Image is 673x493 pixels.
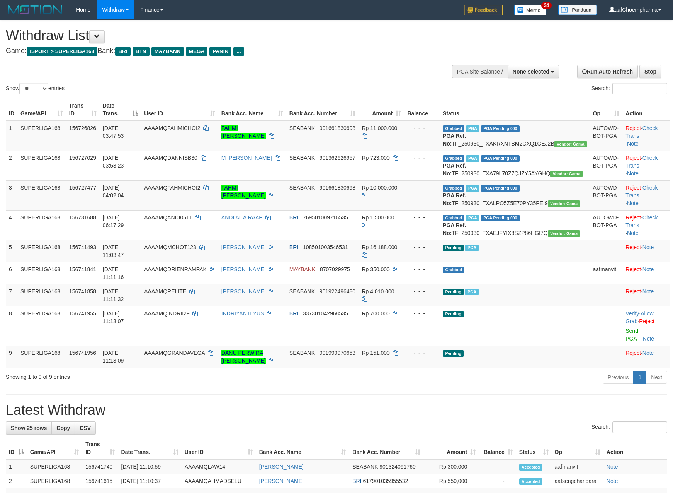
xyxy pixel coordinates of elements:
[17,346,66,368] td: SUPERLIGA168
[362,125,397,131] span: Rp 11.000.000
[625,266,641,272] a: Reject
[352,478,361,484] span: BRI
[625,244,641,250] a: Reject
[362,350,389,356] span: Rp 151.000
[362,310,389,317] span: Rp 700.000
[622,262,670,284] td: ·
[103,214,124,228] span: [DATE] 06:17:29
[17,121,66,151] td: SUPERLIGA168
[69,288,96,294] span: 156741858
[6,151,17,180] td: 2
[590,99,623,121] th: Op: activate to sort column ascending
[443,215,464,221] span: Grabbed
[423,437,479,459] th: Amount: activate to sort column ascending
[443,267,464,273] span: Grabbed
[286,99,359,121] th: Bank Acc. Number: activate to sort column ascending
[144,350,205,356] span: AAAAMQGRANDAVEGA
[552,474,603,488] td: aafsengchandara
[508,65,559,78] button: None selected
[6,262,17,284] td: 6
[479,437,516,459] th: Balance: activate to sort column ascending
[118,437,182,459] th: Date Trans.: activate to sort column ascending
[133,47,150,56] span: BTN
[141,99,218,121] th: User ID: activate to sort column ascending
[6,47,441,55] h4: Game: Bank:
[443,289,464,295] span: Pending
[144,185,200,191] span: AAAAMQFAHMICHOI2
[144,310,189,317] span: AAAAMQINDRII29
[320,350,355,356] span: Copy 901990970653 to clipboard
[443,311,464,317] span: Pending
[362,266,389,272] span: Rp 350.000
[17,306,66,346] td: SUPERLIGA168
[622,151,670,180] td: · ·
[221,214,262,221] a: ANDI AL A RAAF
[103,244,124,258] span: [DATE] 11:03:47
[221,185,266,199] a: FAHMI [PERSON_NAME]
[625,310,639,317] a: Verify
[625,185,658,199] a: Check Trans
[118,474,182,488] td: [DATE] 11:10:37
[144,244,196,250] span: AAAAMQMCHOT123
[548,230,580,237] span: Vendor URL: https://trx31.1velocity.biz
[625,310,653,324] span: ·
[590,151,623,180] td: AUTOWD-BOT-PGA
[440,210,590,240] td: TF_250930_TXAEJFYIX8SZP86HGI7Q
[625,155,658,169] a: Check Trans
[69,155,96,161] span: 156727029
[642,288,654,294] a: Note
[639,65,661,78] a: Stop
[82,459,118,474] td: 156741740
[6,28,441,43] h1: Withdraw List
[407,265,437,273] div: - - -
[481,155,520,162] span: PGA Pending
[6,240,17,262] td: 5
[443,163,466,176] b: PGA Ref. No:
[66,99,100,121] th: Trans ID: activate to sort column ascending
[466,125,479,132] span: Marked by aafandaneth
[69,350,96,356] span: 156741956
[622,99,670,121] th: Action
[289,155,315,161] span: SEABANK
[144,266,207,272] span: AAAAMQDRIENRAMPAK
[590,180,623,210] td: AUTOWD-BOT-PGA
[452,65,508,78] div: PGA Site Balance /
[320,266,350,272] span: Copy 8707029975 to clipboard
[622,284,670,306] td: ·
[607,478,618,484] a: Note
[625,214,641,221] a: Reject
[548,200,580,207] span: Vendor URL: https://trx31.1velocity.biz
[625,185,641,191] a: Reject
[627,170,639,176] a: Note
[363,478,408,484] span: Copy 617901035955532 to clipboard
[591,83,667,94] label: Search:
[612,421,667,433] input: Search:
[513,68,549,75] span: None selected
[103,155,124,169] span: [DATE] 03:53:23
[603,437,667,459] th: Action
[103,288,124,302] span: [DATE] 11:11:32
[646,371,667,384] a: Next
[349,437,423,459] th: Bank Acc. Number: activate to sort column ascending
[443,222,466,236] b: PGA Ref. No:
[6,4,65,15] img: MOTION_logo.png
[303,244,348,250] span: Copy 108501003546531 to clipboard
[103,350,124,364] span: [DATE] 11:13:09
[27,459,83,474] td: SUPERLIGA168
[221,244,266,250] a: [PERSON_NAME]
[27,437,83,459] th: Game/API: activate to sort column ascending
[625,125,658,139] a: Check Trans
[6,83,65,94] label: Show entries
[151,47,184,56] span: MAYBANK
[554,141,587,147] span: Vendor URL: https://trx31.1velocity.biz
[440,99,590,121] th: Status
[221,310,264,317] a: INDRIYANTI YUS
[633,371,646,384] a: 1
[552,437,603,459] th: Op: activate to sort column ascending
[69,214,96,221] span: 156731688
[407,154,437,162] div: - - -
[259,464,304,470] a: [PERSON_NAME]
[639,318,654,324] a: Reject
[603,371,634,384] a: Previous
[443,185,464,192] span: Grabbed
